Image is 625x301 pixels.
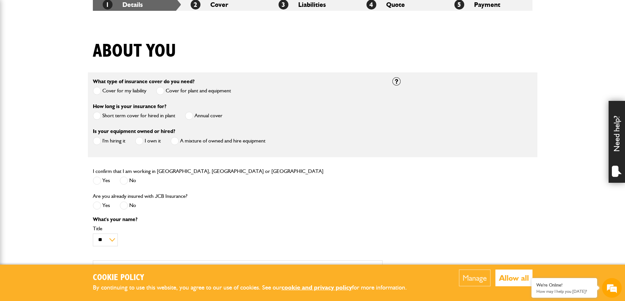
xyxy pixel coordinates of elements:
label: I own it [135,137,161,145]
button: Manage [459,270,490,286]
label: Annual cover [185,112,222,120]
label: I confirm that I am working in [GEOGRAPHIC_DATA], [GEOGRAPHIC_DATA] or [GEOGRAPHIC_DATA] [93,169,323,174]
label: Yes [93,177,110,185]
label: Is your equipment owned or hired? [93,129,175,134]
label: Are you already insured with JCB Insurance? [93,194,187,199]
p: How may I help you today? [536,289,592,294]
label: Short term cover for hired in plant [93,112,175,120]
label: Title [93,226,383,231]
a: cookie and privacy policy [281,284,352,291]
label: I'm hiring it [93,137,125,145]
p: By continuing to use this website, you agree to our use of cookies. See our for more information. [93,283,418,293]
label: Cover for my liability [93,87,146,95]
h1: About you [93,40,176,62]
div: Need help? [609,101,625,183]
label: No [120,177,136,185]
button: Allow all [495,270,532,286]
label: Yes [93,201,110,210]
label: How long is your insurance for? [93,104,166,109]
label: A mixture of owned and hire equipment [171,137,265,145]
label: Cover for plant and equipment [156,87,231,95]
label: What type of insurance cover do you need? [93,79,195,84]
div: We're Online! [536,282,592,288]
label: No [120,201,136,210]
h2: Cookie Policy [93,273,418,283]
p: What's your name? [93,217,383,222]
